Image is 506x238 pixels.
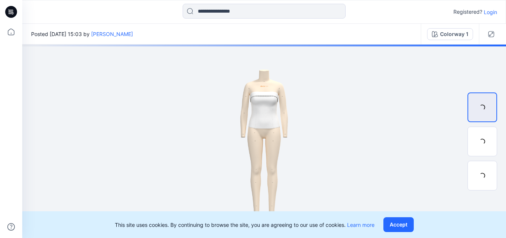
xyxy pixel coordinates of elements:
a: [PERSON_NAME] [91,31,133,37]
span: Posted [DATE] 15:03 by [31,30,133,38]
p: This site uses cookies. By continuing to browse the site, you are agreeing to our use of cookies. [115,221,374,229]
p: Login [484,8,497,16]
button: Accept [383,217,414,232]
img: eyJhbGciOiJIUzI1NiIsImtpZCI6IjAiLCJzbHQiOiJzZXMiLCJ0eXAiOiJKV1QifQ.eyJkYXRhIjp7InR5cGUiOiJzdG9yYW... [196,45,332,238]
a: Learn more [347,222,374,228]
p: Registered? [453,7,482,16]
button: Colorway 1 [427,28,473,40]
div: Colorway 1 [440,30,468,38]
